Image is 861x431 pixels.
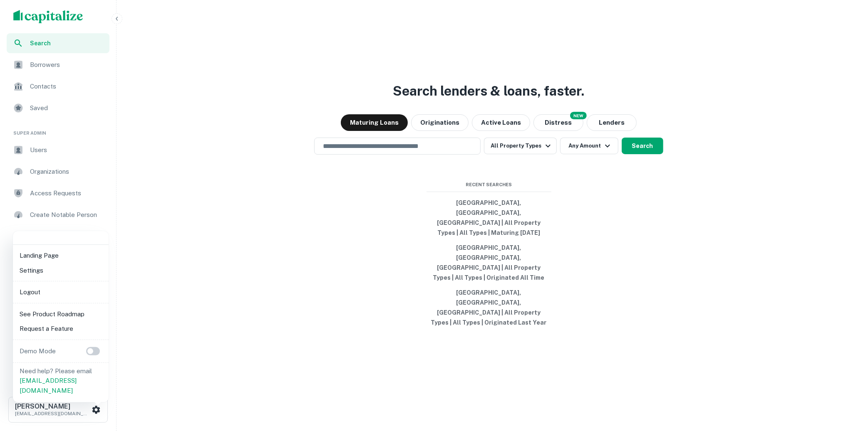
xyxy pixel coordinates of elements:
li: Request a Feature [16,321,105,336]
li: Logout [16,285,105,300]
iframe: Chat Widget [819,365,861,404]
li: See Product Roadmap [16,307,105,322]
p: Need help? Please email [20,366,102,396]
p: Demo Mode [16,346,59,356]
a: [EMAIL_ADDRESS][DOMAIN_NAME] [20,377,77,394]
li: Settings [16,263,105,278]
li: Landing Page [16,248,105,263]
